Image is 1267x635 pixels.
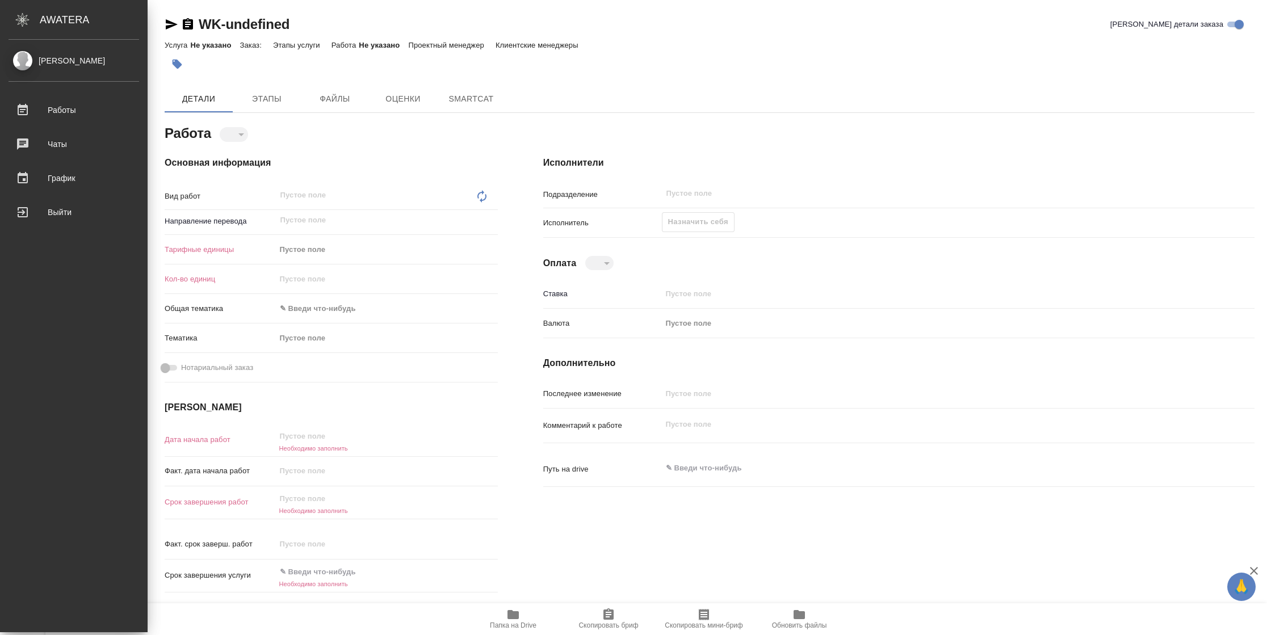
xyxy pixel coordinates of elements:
input: Пустое поле [662,385,1195,402]
p: Последнее изменение [543,388,662,399]
p: Факт. дата начала работ [165,465,276,477]
input: Пустое поле [279,213,471,227]
div: Работы [9,102,139,119]
p: Клиентские менеджеры [496,41,581,49]
span: Оценки [376,92,430,106]
span: Скопировать мини-бриф [665,621,742,629]
h6: Необходимо заполнить [276,581,498,587]
button: Обновить файлы [752,603,847,635]
a: WK-undefined [199,16,290,32]
div: Пустое поле [662,314,1195,333]
span: Обновить файлы [772,621,827,629]
input: Пустое поле [665,187,1169,200]
button: Скопировать ссылку [181,18,195,31]
p: Не указано [359,41,408,49]
p: Направление перевода [165,216,276,227]
p: Общая тематика [165,303,276,314]
h4: [PERSON_NAME] [165,401,498,414]
h4: Оплата [543,256,577,270]
span: 🙏 [1232,575,1251,599]
span: Скопировать бриф [578,621,638,629]
span: SmartCat [444,92,498,106]
input: Пустое поле [662,285,1195,302]
button: Скопировать бриф [561,603,656,635]
div: Пустое поле [280,244,484,255]
p: Услуга [165,41,190,49]
div: AWATERA [40,9,148,31]
h4: Дополнительно [543,356,1255,370]
h2: Работа [165,122,211,142]
span: Нотариальный заказ [181,362,253,373]
p: Факт. срок заверш. работ [165,539,276,550]
div: ​ [585,256,614,270]
p: Не указано [190,41,240,49]
div: Выйти [9,204,139,221]
p: Срок завершения работ [165,497,276,508]
div: График [9,170,139,187]
p: Заказ: [240,41,264,49]
input: Пустое поле [276,428,375,444]
div: Пустое поле [280,333,484,344]
p: Работа [332,41,359,49]
p: Этапы услуги [273,41,323,49]
p: Вид работ [165,191,276,202]
div: Пустое поле [276,240,498,259]
p: Путь на drive [543,464,662,475]
div: [PERSON_NAME] [9,54,139,67]
input: ✎ Введи что-нибудь [276,564,375,581]
span: Папка на Drive [490,621,536,629]
input: Пустое поле [276,536,375,552]
span: Этапы [240,92,294,106]
div: Чаты [9,136,139,153]
span: Детали [171,92,226,106]
input: Пустое поле [276,462,375,479]
h6: Необходимо заполнить [276,445,498,452]
a: Чаты [3,130,145,158]
p: Дата начала работ [165,434,276,445]
div: Пустое поле [276,329,498,348]
p: Подразделение [543,189,662,200]
div: ​ [220,127,248,141]
input: Пустое поле [276,271,498,287]
button: Скопировать мини-бриф [656,603,752,635]
a: График [3,164,145,192]
h4: Исполнители [543,156,1255,170]
button: Папка на Drive [465,603,561,635]
span: [PERSON_NAME] детали заказа [1110,19,1223,30]
p: Комментарий к работе [543,420,662,431]
p: Ставка [543,288,662,300]
p: Срок завершения услуги [165,570,276,581]
div: ✎ Введи что-нибудь [276,299,498,318]
h6: Необходимо заполнить [276,507,498,514]
input: Пустое поле [276,491,375,507]
div: ✎ Введи что-нибудь [280,303,484,314]
p: Проектный менеджер [408,41,486,49]
p: Тарифные единицы [165,244,276,255]
button: 🙏 [1227,573,1256,601]
div: Пустое поле [666,318,1182,329]
p: Тематика [165,333,276,344]
a: Работы [3,96,145,124]
button: Скопировать ссылку для ЯМессенджера [165,18,178,31]
p: Валюта [543,318,662,329]
h4: Основная информация [165,156,498,170]
p: Кол-во единиц [165,274,276,285]
p: Исполнитель [543,217,662,229]
span: Файлы [308,92,362,106]
button: Добавить тэг [165,52,190,77]
a: Выйти [3,198,145,226]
